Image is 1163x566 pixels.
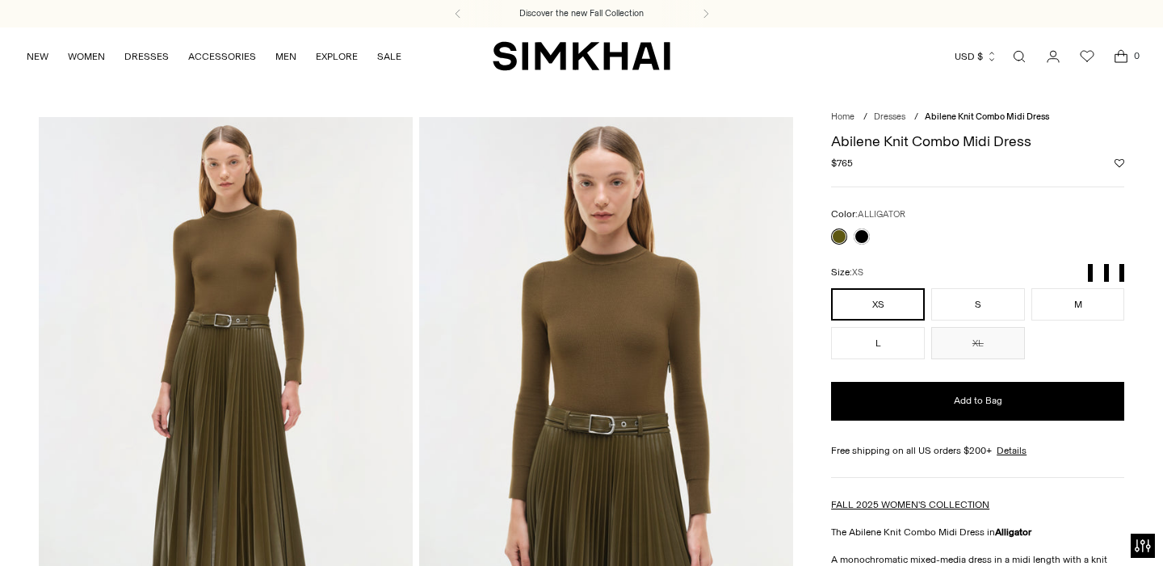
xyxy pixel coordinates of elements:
span: 0 [1129,48,1144,63]
label: Size: [831,265,863,280]
button: USD $ [955,39,997,74]
span: Add to Bag [954,394,1002,408]
a: NEW [27,39,48,74]
h1: Abilene Knit Combo Midi Dress [831,134,1124,149]
button: M [1031,288,1125,321]
a: DRESSES [124,39,169,74]
button: S [931,288,1025,321]
span: Abilene Knit Combo Midi Dress [925,111,1049,122]
a: FALL 2025 WOMEN'S COLLECTION [831,499,989,510]
span: XS [852,267,863,278]
p: The Abilene Knit Combo Midi Dress in [831,525,1124,539]
label: Color: [831,207,905,222]
a: Open cart modal [1105,40,1137,73]
a: Go to the account page [1037,40,1069,73]
button: Add to Bag [831,382,1124,421]
a: Wishlist [1071,40,1103,73]
a: ACCESSORIES [188,39,256,74]
strong: Alligator [995,526,1031,538]
button: L [831,327,925,359]
div: / [914,111,918,124]
a: SIMKHAI [493,40,670,72]
a: Details [997,443,1027,458]
a: Open search modal [1003,40,1035,73]
a: EXPLORE [316,39,358,74]
button: Add to Wishlist [1115,158,1124,168]
span: ALLIGATOR [858,209,905,220]
a: Discover the new Fall Collection [519,7,644,20]
button: XS [831,288,925,321]
a: Dresses [874,111,905,122]
a: WOMEN [68,39,105,74]
button: XL [931,327,1025,359]
div: / [863,111,867,124]
a: MEN [275,39,296,74]
nav: breadcrumbs [831,111,1124,124]
span: $765 [831,156,853,170]
div: Free shipping on all US orders $200+ [831,443,1124,458]
a: SALE [377,39,401,74]
a: Home [831,111,854,122]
